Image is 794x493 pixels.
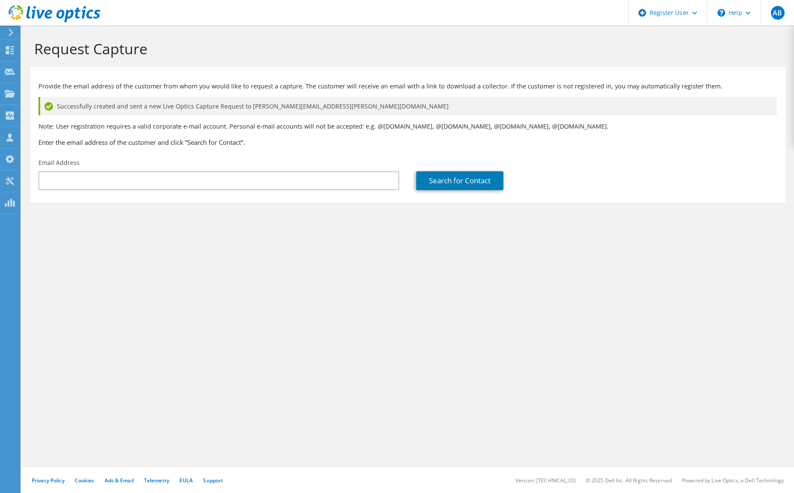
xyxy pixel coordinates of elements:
[144,477,169,484] a: Telemetry
[416,171,503,190] a: Search for Contact
[57,102,449,111] span: Successfully created and sent a new Live Optics Capture Request to [PERSON_NAME][EMAIL_ADDRESS][P...
[105,477,134,484] a: Ads & Email
[38,122,777,131] p: Note: User registration requires a valid corporate e-mail account. Personal e-mail accounts will ...
[38,82,777,91] p: Provide the email address of the customer from whom you would like to request a capture. The cust...
[32,477,65,484] a: Privacy Policy
[38,158,79,167] label: Email Address
[682,477,784,484] li: Powered by Live Optics, a Dell Technology
[515,477,576,484] li: Version: [TECHNICAL_ID]
[586,477,672,484] li: © 2025 Dell Inc. All Rights Reserved
[771,6,785,20] span: AB
[38,138,777,147] h3: Enter the email address of the customer and click “Search for Contact”.
[179,477,193,484] a: EULA
[75,477,94,484] a: Cookies
[718,9,725,17] svg: \n
[203,477,223,484] a: Support
[34,40,777,58] h1: Request Capture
